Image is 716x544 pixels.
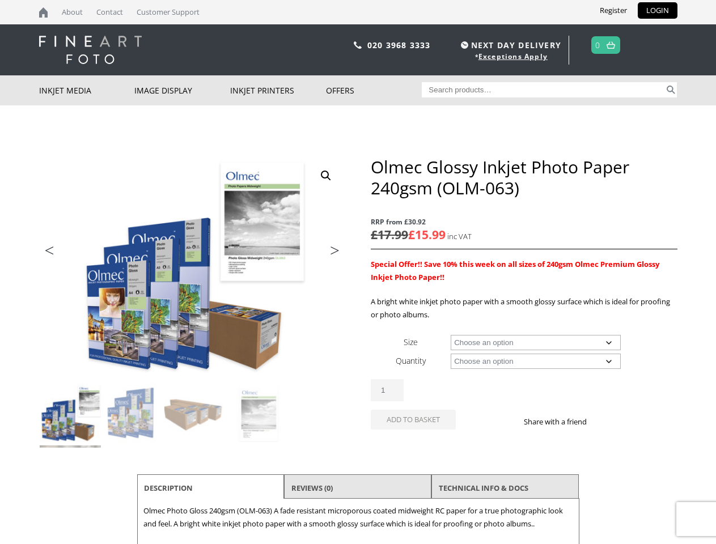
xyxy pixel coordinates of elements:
strong: Special Offer!! Save 10% this week on all sizes of 240gsm Olmec Premium Glossy Inkjet Photo Paper!! [371,259,659,282]
img: email sharing button [628,417,637,426]
p: A bright white inkjet photo paper with a smooth glossy surface which is ideal for proofing or pho... [371,295,677,321]
a: 020 3968 3333 [367,40,431,50]
a: Register [591,2,635,19]
a: Reviews (0) [291,478,333,498]
button: Add to basket [371,410,456,430]
bdi: 15.99 [408,227,446,243]
img: time.svg [461,41,468,49]
a: Image Display [134,75,230,105]
bdi: 17.99 [371,227,408,243]
img: Olmec Glossy Inkjet Photo Paper 240gsm (OLM-063) [39,156,345,382]
img: twitter sharing button [614,417,623,426]
img: phone.svg [354,41,362,49]
p: Share with a friend [524,415,600,428]
img: logo-white.svg [39,36,142,64]
a: Description [144,478,193,498]
a: Offers [326,75,422,105]
img: basket.svg [607,41,615,49]
span: £ [408,227,415,243]
input: Search products… [422,82,664,97]
a: Inkjet Media [39,75,135,105]
a: View full-screen image gallery [316,165,336,186]
span: NEXT DAY DELIVERY [458,39,561,52]
a: LOGIN [638,2,677,19]
label: Quantity [396,355,426,366]
span: RRP from £30.92 [371,215,677,228]
span: £ [371,227,378,243]
button: Search [664,82,677,97]
h1: Olmec Glossy Inkjet Photo Paper 240gsm (OLM-063) [371,156,677,198]
a: Inkjet Printers [230,75,326,105]
input: Product quantity [371,379,404,401]
img: Olmec Glossy Inkjet Photo Paper 240gsm (OLM-063) - Image 3 [164,383,226,444]
p: Olmec Photo Gloss 240gsm (OLM-063) A fade resistant microporous coated midweight RC paper for a t... [143,504,573,530]
img: Olmec Glossy Inkjet Photo Paper 240gsm (OLM-063) - Image 4 [227,383,288,444]
img: facebook sharing button [600,417,609,426]
a: TECHNICAL INFO & DOCS [439,478,528,498]
a: 0 [595,37,600,53]
img: Olmec Glossy Inkjet Photo Paper 240gsm (OLM-063) [40,383,101,444]
img: Olmec Glossy Inkjet Photo Paper 240gsm (OLM-063) - Image 5 [40,445,101,507]
a: Exceptions Apply [478,52,548,61]
img: Olmec Glossy Inkjet Photo Paper 240gsm (OLM-063) - Image 2 [102,383,163,444]
label: Size [404,337,418,347]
